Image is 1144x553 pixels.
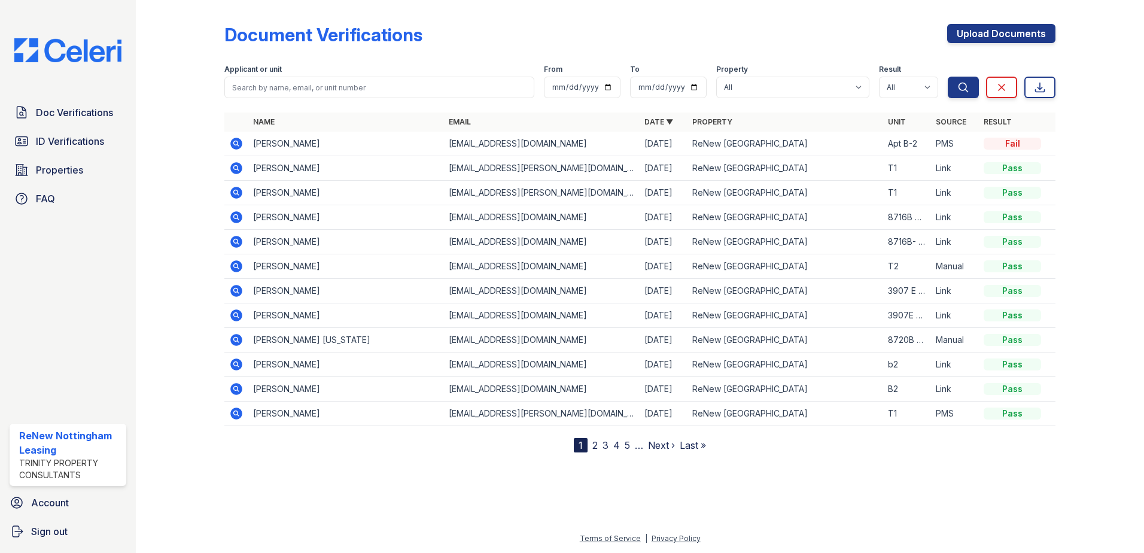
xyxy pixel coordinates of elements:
[640,254,687,279] td: [DATE]
[444,181,640,205] td: [EMAIL_ADDRESS][PERSON_NAME][DOMAIN_NAME]
[248,230,444,254] td: [PERSON_NAME]
[444,353,640,377] td: [EMAIL_ADDRESS][DOMAIN_NAME]
[444,328,640,353] td: [EMAIL_ADDRESS][DOMAIN_NAME]
[10,129,126,153] a: ID Verifications
[984,358,1041,370] div: Pass
[248,328,444,353] td: [PERSON_NAME] [US_STATE]
[248,132,444,156] td: [PERSON_NAME]
[10,158,126,182] a: Properties
[19,457,121,481] div: Trinity Property Consultants
[5,38,131,62] img: CE_Logo_Blue-a8612792a0a2168367f1c8372b55b34899dd931a85d93a1a3d3e32e68fde9ad4.png
[248,205,444,230] td: [PERSON_NAME]
[640,377,687,402] td: [DATE]
[630,65,640,74] label: To
[931,377,979,402] td: Link
[10,101,126,124] a: Doc Verifications
[984,117,1012,126] a: Result
[592,439,598,451] a: 2
[883,156,931,181] td: T1
[31,496,69,510] span: Account
[947,24,1055,43] a: Upload Documents
[716,65,748,74] label: Property
[931,230,979,254] td: Link
[574,438,588,452] div: 1
[544,65,562,74] label: From
[931,402,979,426] td: PMS
[648,439,675,451] a: Next ›
[613,439,620,451] a: 4
[580,534,641,543] a: Terms of Service
[640,303,687,328] td: [DATE]
[248,181,444,205] td: [PERSON_NAME]
[984,383,1041,395] div: Pass
[640,279,687,303] td: [DATE]
[625,439,630,451] a: 5
[640,328,687,353] td: [DATE]
[687,279,883,303] td: ReNew [GEOGRAPHIC_DATA]
[931,205,979,230] td: Link
[248,303,444,328] td: [PERSON_NAME]
[883,181,931,205] td: T1
[645,534,647,543] div: |
[449,117,471,126] a: Email
[687,132,883,156] td: ReNew [GEOGRAPHIC_DATA]
[931,181,979,205] td: Link
[640,156,687,181] td: [DATE]
[888,117,906,126] a: Unit
[984,162,1041,174] div: Pass
[883,279,931,303] td: 3907 E B-2
[883,205,931,230] td: 8716B APTB2
[687,328,883,353] td: ReNew [GEOGRAPHIC_DATA]
[248,254,444,279] td: [PERSON_NAME]
[984,408,1041,420] div: Pass
[931,132,979,156] td: PMS
[984,187,1041,199] div: Pass
[883,377,931,402] td: B2
[687,230,883,254] td: ReNew [GEOGRAPHIC_DATA]
[248,353,444,377] td: [PERSON_NAME]
[931,328,979,353] td: Manual
[931,254,979,279] td: Manual
[687,181,883,205] td: ReNew [GEOGRAPHIC_DATA]
[5,519,131,543] a: Sign out
[883,254,931,279] td: T2
[687,254,883,279] td: ReNew [GEOGRAPHIC_DATA]
[883,402,931,426] td: T1
[687,205,883,230] td: ReNew [GEOGRAPHIC_DATA]
[248,402,444,426] td: [PERSON_NAME]
[984,309,1041,321] div: Pass
[687,377,883,402] td: ReNew [GEOGRAPHIC_DATA]
[224,24,422,45] div: Document Verifications
[687,303,883,328] td: ReNew [GEOGRAPHIC_DATA]
[10,187,126,211] a: FAQ
[931,156,979,181] td: Link
[224,65,282,74] label: Applicant or unit
[1094,505,1132,541] iframe: chat widget
[640,402,687,426] td: [DATE]
[444,279,640,303] td: [EMAIL_ADDRESS][DOMAIN_NAME]
[640,353,687,377] td: [DATE]
[680,439,706,451] a: Last »
[444,303,640,328] td: [EMAIL_ADDRESS][DOMAIN_NAME]
[879,65,901,74] label: Result
[883,230,931,254] td: 8716B- AptB-2
[687,402,883,426] td: ReNew [GEOGRAPHIC_DATA]
[984,236,1041,248] div: Pass
[692,117,732,126] a: Property
[640,230,687,254] td: [DATE]
[883,303,931,328] td: 3907E B-2
[687,156,883,181] td: ReNew [GEOGRAPHIC_DATA]
[248,279,444,303] td: [PERSON_NAME]
[248,156,444,181] td: [PERSON_NAME]
[224,77,534,98] input: Search by name, email, or unit number
[635,438,643,452] span: …
[652,534,701,543] a: Privacy Policy
[444,132,640,156] td: [EMAIL_ADDRESS][DOMAIN_NAME]
[444,254,640,279] td: [EMAIL_ADDRESS][DOMAIN_NAME]
[936,117,966,126] a: Source
[687,353,883,377] td: ReNew [GEOGRAPHIC_DATA]
[984,285,1041,297] div: Pass
[931,353,979,377] td: Link
[19,429,121,457] div: ReNew Nottingham Leasing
